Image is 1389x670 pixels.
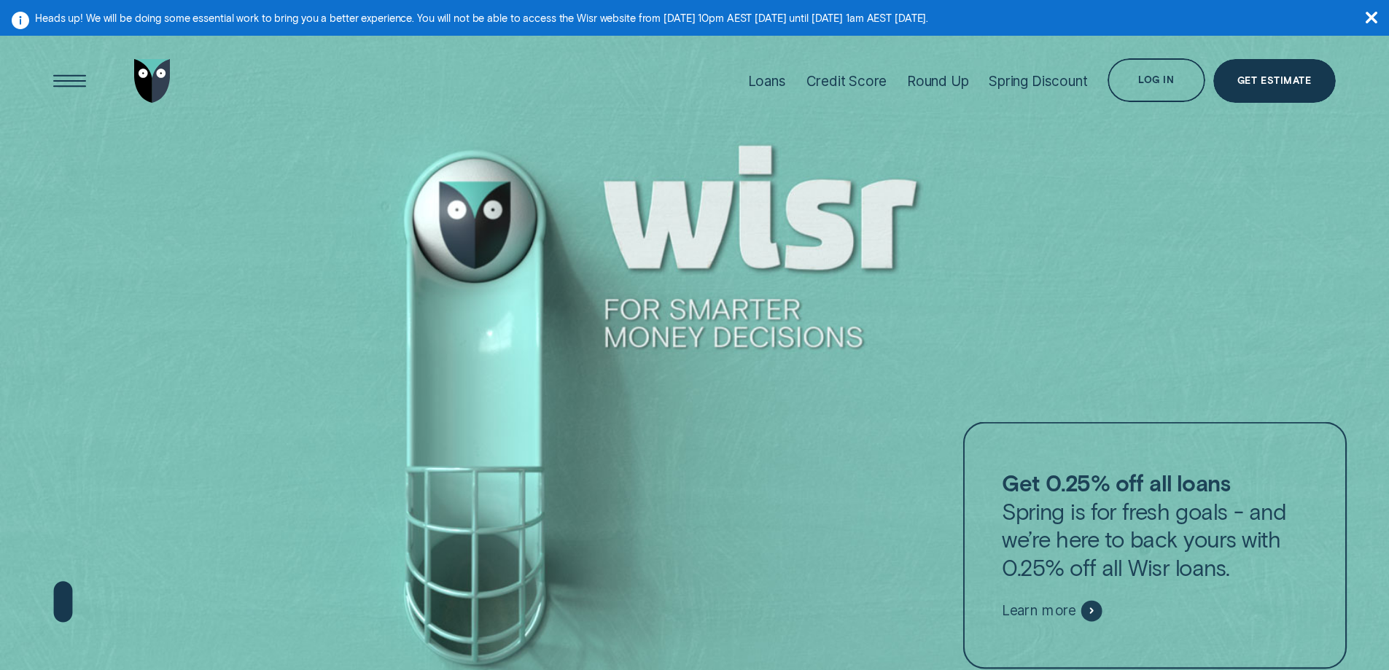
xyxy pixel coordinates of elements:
[1002,602,1075,620] span: Learn more
[134,59,171,103] img: Wisr
[1213,59,1336,103] a: Get Estimate
[907,73,969,90] div: Round Up
[806,73,887,90] div: Credit Score
[131,32,174,129] a: Go to home page
[48,59,92,103] button: Open Menu
[1002,469,1230,496] strong: Get 0.25% off all loans
[806,32,887,129] a: Credit Score
[748,73,786,90] div: Loans
[907,32,969,129] a: Round Up
[989,32,1087,129] a: Spring Discount
[989,73,1087,90] div: Spring Discount
[1002,469,1308,581] p: Spring is for fresh goals - and we’re here to back yours with 0.25% off all Wisr loans.
[963,421,1347,669] a: Get 0.25% off all loansSpring is for fresh goals - and we’re here to back yours with 0.25% off al...
[1108,58,1205,102] button: Log in
[748,32,786,129] a: Loans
